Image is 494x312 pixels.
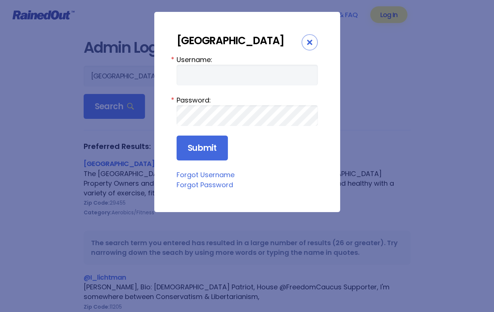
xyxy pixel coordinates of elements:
div: [GEOGRAPHIC_DATA] [177,34,301,47]
label: Password: [177,95,318,105]
a: Forgot Password [177,180,233,189]
input: Submit [177,136,228,161]
label: Username: [177,55,318,65]
div: Close [301,34,318,51]
a: Forgot Username [177,170,235,179]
